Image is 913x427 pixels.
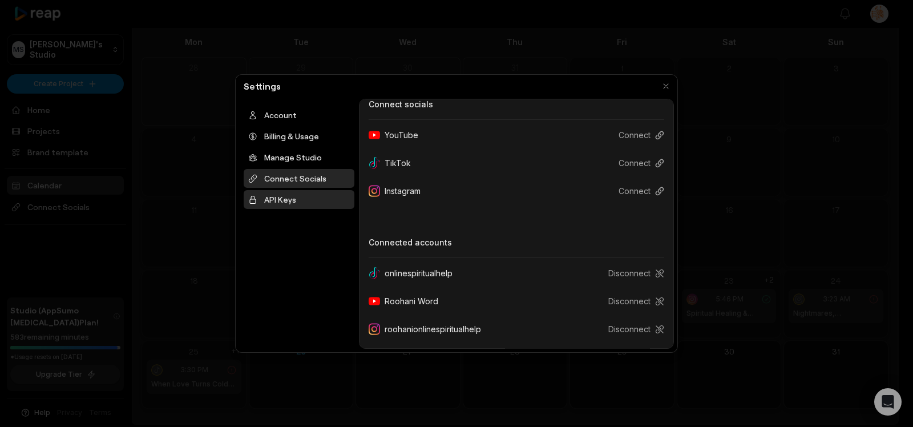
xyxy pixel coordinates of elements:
[244,148,354,167] div: Manage Studio
[609,152,664,174] button: Connect
[239,79,285,93] h2: Settings
[369,98,664,110] h3: Connect socials
[369,124,427,146] div: YouTube
[369,236,664,248] h3: Connected accounts
[599,319,664,340] button: Disconnect
[609,124,664,146] button: Connect
[369,263,462,284] div: onlinespiritualhelp
[244,190,354,209] div: API Keys
[244,127,354,146] div: Billing & Usage
[369,319,490,340] div: roohanionlinespiritualhelp
[244,169,354,188] div: Connect Socials
[599,291,664,312] button: Disconnect
[369,152,420,174] div: TikTok
[599,263,664,284] button: Disconnect
[244,106,354,124] div: Account
[609,180,664,202] button: Connect
[369,180,430,202] div: Instagram
[369,291,447,312] div: Roohani Word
